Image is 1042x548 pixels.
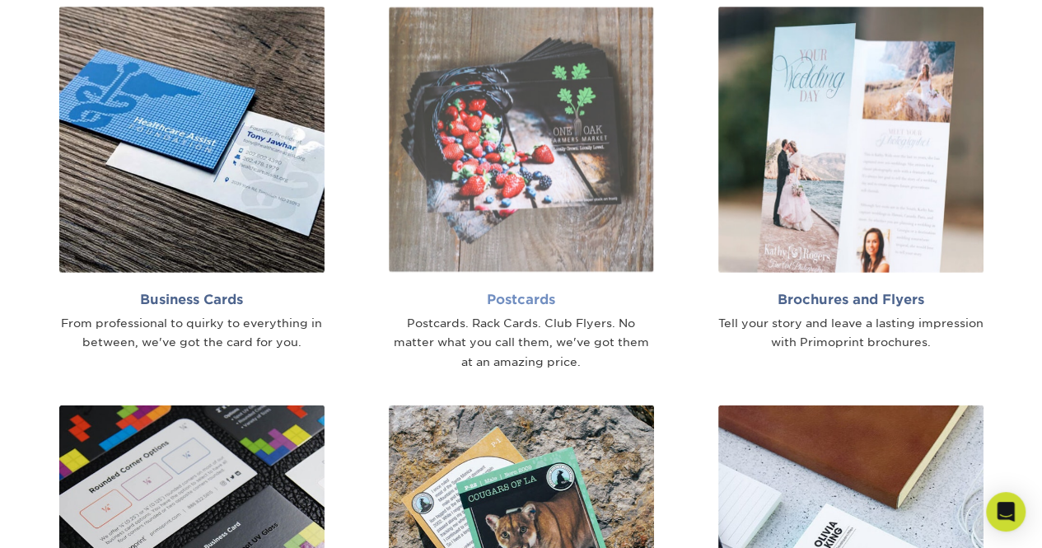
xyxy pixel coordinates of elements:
h2: Business Cards [59,292,325,307]
h2: Postcards [389,292,654,307]
a: Postcards Postcards. Rack Cards. Club Flyers. No matter what you call them, we've got them at an ... [369,7,674,373]
iframe: Google Customer Reviews [4,498,140,542]
a: Business Cards From professional to quirky to everything in between, we've got the card for you. [40,7,344,354]
img: Business Cards [59,7,325,272]
img: Postcards [389,7,654,272]
div: From professional to quirky to everything in between, we've got the card for you. [59,314,325,354]
div: Postcards. Rack Cards. Club Flyers. No matter what you call them, we've got them at an amazing pr... [389,314,654,372]
h2: Brochures and Flyers [718,292,984,307]
img: Brochures and Flyers [718,7,984,272]
a: Brochures and Flyers Tell your story and leave a lasting impression with Primoprint brochures. [699,7,1003,354]
div: Open Intercom Messenger [986,492,1026,532]
div: Tell your story and leave a lasting impression with Primoprint brochures. [718,314,984,354]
